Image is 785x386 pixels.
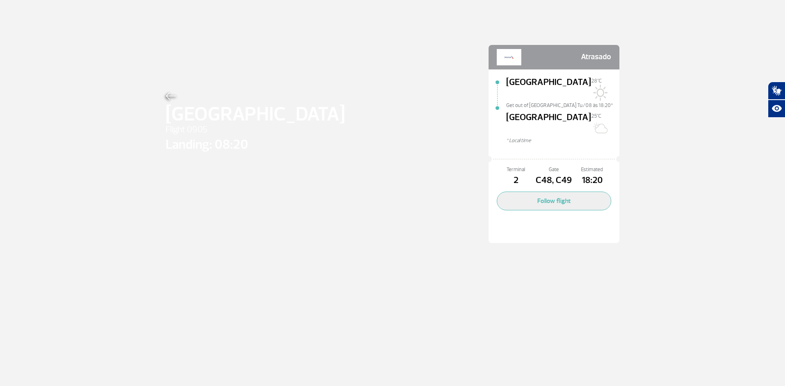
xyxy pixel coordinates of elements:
[497,166,535,174] span: Terminal
[166,100,345,129] span: [GEOGRAPHIC_DATA]
[768,82,785,118] div: Plugin de acessibilidade da Hand Talk.
[591,113,601,119] span: 25°C
[535,174,573,187] span: C48, C49
[573,174,611,187] span: 18:20
[591,78,602,84] span: 28°C
[768,100,785,118] button: Abrir recursos assistivos.
[591,120,608,136] img: Sol com muitas nuvens
[166,123,345,137] span: Flight 0905
[768,82,785,100] button: Abrir tradutor de língua de sinais.
[506,76,591,102] span: [GEOGRAPHIC_DATA]
[166,135,345,154] span: Landing: 08:20
[506,111,591,137] span: [GEOGRAPHIC_DATA]
[573,166,611,174] span: Estimated
[497,192,611,210] button: Follow flight
[506,137,619,145] span: * Local time
[506,102,619,107] span: Get out of [GEOGRAPHIC_DATA] Tu/08 às 18:20*
[581,49,611,65] span: Atrasado
[591,85,608,101] img: Sol
[497,174,535,187] span: 2
[535,166,573,174] span: Gate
